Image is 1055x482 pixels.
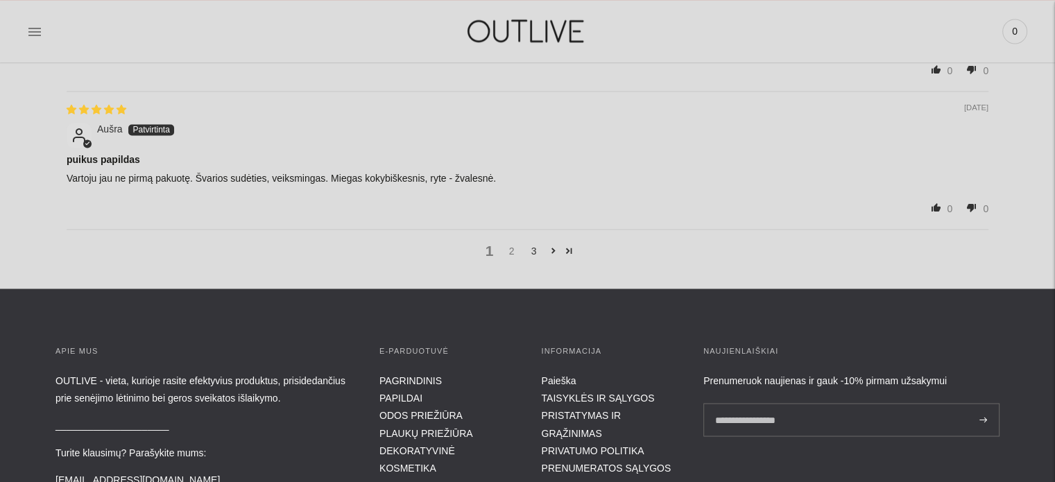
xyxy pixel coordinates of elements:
[523,243,545,259] a: Page 3
[501,243,523,259] a: Page 2
[542,392,655,403] a: TAISYKLĖS IR SĄLYGOS
[379,392,422,403] a: PAPILDAI
[1002,16,1027,46] a: 0
[55,416,352,433] p: _____________________
[947,203,952,214] span: 0
[97,123,123,135] span: Aušra
[545,243,561,259] a: Page 2
[542,445,644,456] a: PRIVATUMO POLITIKA
[67,172,988,186] p: Vartoju jau ne pirmą pakuotę. Švarios sudėties, veiksmingas. Miegas kokybiškesnis, ryte - žvalesnė.
[55,372,352,406] p: OUTLIVE - vieta, kurioje rasite efektyvius produktus, prisidedančius prie senėjimo lėtinimo bei g...
[440,7,614,55] img: OUTLIVE
[67,104,126,115] span: 5 star review
[379,409,463,420] a: ODOS PRIEŽIŪRA
[947,65,952,76] span: 0
[542,375,576,386] a: Paieška
[67,153,988,167] b: puikus papildas
[561,243,577,259] a: Page 5
[925,59,947,80] span: up
[379,375,442,386] a: PAGRINDINIS
[542,462,671,473] a: PRENUMERATOS SĄLYGOS
[1005,21,1024,41] span: 0
[379,427,473,438] a: PLAUKŲ PRIEŽIŪRA
[961,59,983,80] span: down
[542,344,676,358] h3: INFORMACIJA
[961,197,983,218] span: down
[703,372,1000,389] div: Prenumeruok naujienas ir gauk -10% pirmam užsakymui
[379,445,455,473] a: DEKORATYVINĖ KOSMETIKA
[703,344,1000,358] h3: Naujienlaiškiai
[379,344,514,358] h3: E-parduotuvė
[55,344,352,358] h3: APIE MUS
[983,203,988,214] span: 0
[542,409,621,438] a: PRISTATYMAS IR GRĄŽINIMAS
[925,197,947,218] span: up
[55,444,352,461] p: Turite klausimų? Parašykite mums:
[964,103,988,114] span: [DATE]
[983,65,988,76] span: 0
